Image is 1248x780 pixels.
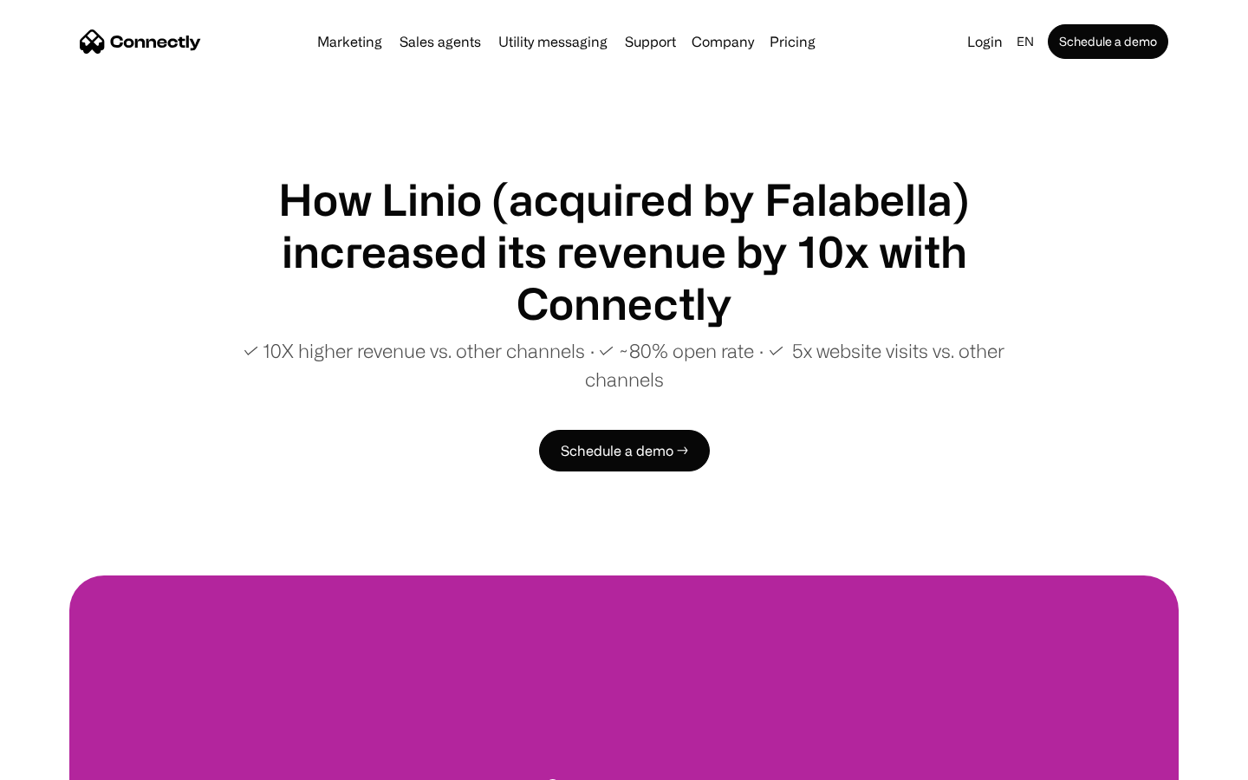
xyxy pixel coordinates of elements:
[539,430,710,471] a: Schedule a demo →
[763,35,822,49] a: Pricing
[692,29,754,54] div: Company
[208,336,1040,393] p: ✓ 10X higher revenue vs. other channels ∙ ✓ ~80% open rate ∙ ✓ 5x website visits vs. other channels
[618,35,683,49] a: Support
[208,173,1040,329] h1: How Linio (acquired by Falabella) increased its revenue by 10x with Connectly
[1017,29,1034,54] div: en
[1010,29,1044,54] div: en
[310,35,389,49] a: Marketing
[393,35,488,49] a: Sales agents
[35,750,104,774] ul: Language list
[960,29,1010,54] a: Login
[491,35,614,49] a: Utility messaging
[17,748,104,774] aside: Language selected: English
[80,29,201,55] a: home
[686,29,759,54] div: Company
[1048,24,1168,59] a: Schedule a demo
